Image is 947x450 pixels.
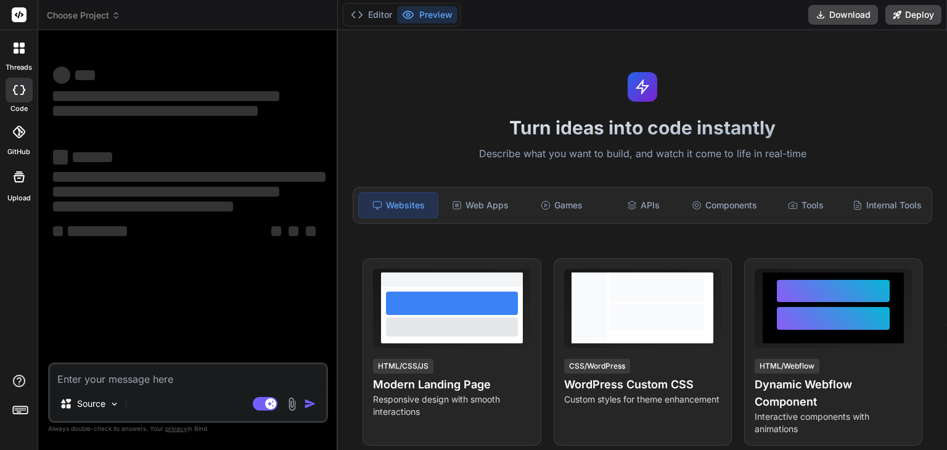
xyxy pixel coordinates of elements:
p: Source [77,398,105,410]
button: Editor [346,6,397,23]
span: ‌ [53,67,70,84]
p: Always double-check its answers. Your in Bind [48,423,328,435]
span: ‌ [68,226,127,236]
span: ‌ [53,150,68,165]
span: ‌ [289,226,298,236]
span: ‌ [271,226,281,236]
div: HTML/Webflow [755,359,819,374]
span: ‌ [53,91,279,101]
span: ‌ [53,202,233,211]
div: APIs [604,192,683,218]
div: HTML/CSS/JS [373,359,433,374]
label: threads [6,62,32,73]
p: Custom styles for theme enhancement [564,393,721,406]
h1: Turn ideas into code instantly [345,117,940,139]
label: GitHub [7,147,30,157]
div: Internal Tools [848,192,927,218]
div: Tools [766,192,845,218]
div: Components [685,192,764,218]
div: Web Apps [441,192,520,218]
label: Upload [7,193,31,203]
p: Describe what you want to build, and watch it come to life in real-time [345,146,940,162]
div: Websites [358,192,438,218]
h4: WordPress Custom CSS [564,376,721,393]
span: ‌ [75,70,95,80]
p: Interactive components with animations [755,411,912,435]
span: ‌ [73,152,112,162]
p: Responsive design with smooth interactions [373,393,530,418]
img: attachment [285,397,299,411]
button: Preview [397,6,457,23]
span: ‌ [53,187,279,197]
img: Pick Models [109,399,120,409]
span: Choose Project [47,9,120,22]
h4: Modern Landing Page [373,376,530,393]
span: ‌ [306,226,316,236]
button: Deploy [885,5,941,25]
label: code [10,104,28,114]
h4: Dynamic Webflow Component [755,376,912,411]
span: ‌ [53,226,63,236]
img: icon [304,398,316,410]
span: ‌ [53,172,326,182]
div: Games [522,192,601,218]
div: CSS/WordPress [564,359,630,374]
span: privacy [165,425,187,432]
span: ‌ [53,106,258,116]
button: Download [808,5,878,25]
